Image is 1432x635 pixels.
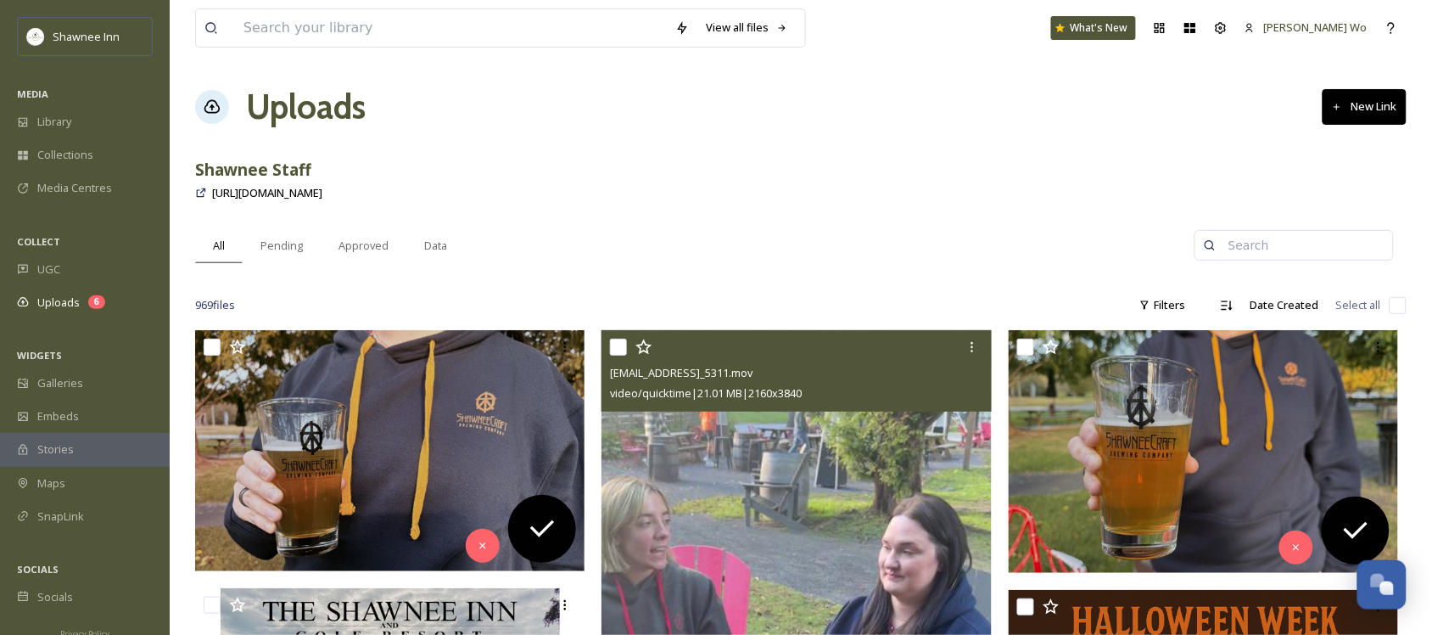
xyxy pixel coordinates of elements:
[1009,330,1399,572] img: ext_1759957755.138962_madelynae@gmail.com-IMG_5320.jpeg
[37,147,93,163] span: Collections
[17,563,59,576] span: SOCIALS
[37,114,71,130] span: Library
[195,330,585,571] img: ext_1759958235.909461_madelynae@gmail.com-IMG_5318.jpeg
[37,180,112,196] span: Media Centres
[1236,11,1376,44] a: [PERSON_NAME] Wo
[195,297,235,313] span: 969 file s
[1220,228,1384,262] input: Search
[37,441,74,458] span: Stories
[235,9,667,47] input: Search your library
[1323,89,1407,124] button: New Link
[53,29,120,44] span: Shawnee Inn
[88,295,105,309] div: 6
[610,385,802,401] span: video/quicktime | 21.01 MB | 2160 x 3840
[1242,289,1328,322] div: Date Created
[37,509,84,525] span: SnapLink
[27,28,44,45] img: shawnee-300x300.jpg
[246,81,366,132] a: Uploads
[213,238,225,254] span: All
[1336,297,1381,313] span: Select all
[17,235,60,248] span: COLLECT
[610,365,752,380] span: [EMAIL_ADDRESS]_5311.mov
[195,158,311,181] strong: Shawnee Staff
[1357,560,1407,610] button: Open Chat
[1131,289,1194,322] div: Filters
[37,475,65,492] span: Maps
[212,185,322,200] span: [URL][DOMAIN_NAME]
[212,183,322,203] a: [URL][DOMAIN_NAME]
[697,11,797,44] a: View all files
[37,295,80,311] span: Uploads
[338,238,389,254] span: Approved
[424,238,447,254] span: Data
[37,589,73,605] span: Socials
[37,375,83,391] span: Galleries
[260,238,303,254] span: Pending
[1264,20,1368,35] span: [PERSON_NAME] Wo
[1051,16,1136,40] a: What's New
[37,408,79,424] span: Embeds
[17,349,62,362] span: WIDGETS
[37,261,60,278] span: UGC
[17,87,48,100] span: MEDIA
